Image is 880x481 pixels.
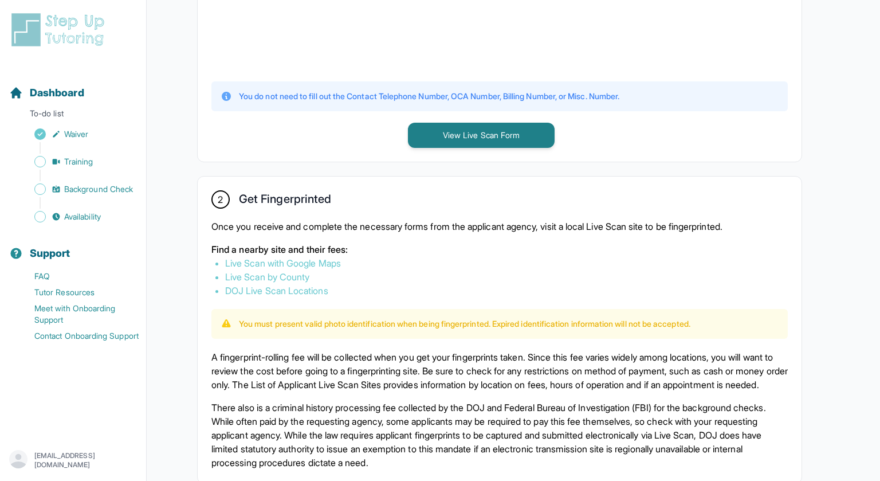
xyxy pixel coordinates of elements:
a: Live Scan by County [225,271,309,283]
a: View Live Scan Form [408,129,555,140]
a: DOJ Live Scan Locations [225,285,328,296]
a: Dashboard [9,85,84,101]
a: Contact Onboarding Support [9,328,146,344]
span: Waiver [64,128,88,140]
a: Tutor Resources [9,284,146,300]
span: 2 [218,193,223,206]
button: Dashboard [5,67,142,105]
p: There also is a criminal history processing fee collected by the DOJ and Federal Bureau of Invest... [211,401,788,470]
a: Background Check [9,181,146,197]
a: Live Scan with Google Maps [225,257,341,269]
span: Training [64,156,93,167]
span: Dashboard [30,85,84,101]
button: [EMAIL_ADDRESS][DOMAIN_NAME] [9,450,137,471]
span: Availability [64,211,101,222]
a: Training [9,154,146,170]
p: [EMAIL_ADDRESS][DOMAIN_NAME] [34,451,137,470]
p: To-do list [5,108,142,124]
p: A fingerprint-rolling fee will be collected when you get your fingerprints taken. Since this fee ... [211,350,788,392]
p: You do not need to fill out the Contact Telephone Number, OCA Number, Billing Number, or Misc. Nu... [239,91,619,102]
p: You must present valid photo identification when being fingerprinted. Expired identification info... [239,318,690,330]
a: FAQ [9,268,146,284]
p: Once you receive and complete the necessary forms from the applicant agency, visit a local Live S... [211,220,788,233]
button: Support [5,227,142,266]
a: Meet with Onboarding Support [9,300,146,328]
img: logo [9,11,111,48]
h2: Get Fingerprinted [239,192,331,210]
button: View Live Scan Form [408,123,555,148]
a: Availability [9,209,146,225]
span: Background Check [64,183,133,195]
span: Support [30,245,70,261]
p: Find a nearby site and their fees: [211,243,788,256]
a: Waiver [9,126,146,142]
